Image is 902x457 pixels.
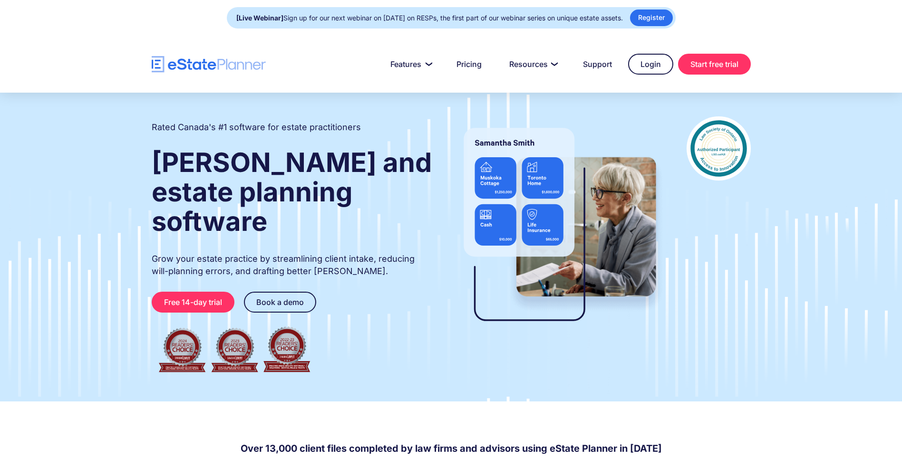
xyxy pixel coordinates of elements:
strong: [Live Webinar] [236,14,283,22]
a: Start free trial [678,54,751,75]
a: Register [630,10,673,26]
p: Grow your estate practice by streamlining client intake, reducing will-planning errors, and draft... [152,253,433,277]
img: estate planner showing wills to their clients, using eState Planner, a leading estate planning so... [452,116,668,340]
a: Login [628,54,673,75]
h4: Over 13,000 client files completed by law firms and advisors using eState Planner in [DATE] [241,442,662,455]
a: Support [572,55,623,74]
a: Features [379,55,440,74]
a: Pricing [445,55,493,74]
a: Book a demo [244,292,316,313]
a: home [152,56,266,73]
h2: Rated Canada's #1 software for estate practitioners [152,121,361,133]
div: Sign up for our next webinar on [DATE] on RESPs, the first part of our webinar series on unique e... [236,11,623,25]
strong: [PERSON_NAME] and estate planning software [152,146,432,238]
a: Free 14-day trial [152,292,234,313]
a: Resources [498,55,567,74]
